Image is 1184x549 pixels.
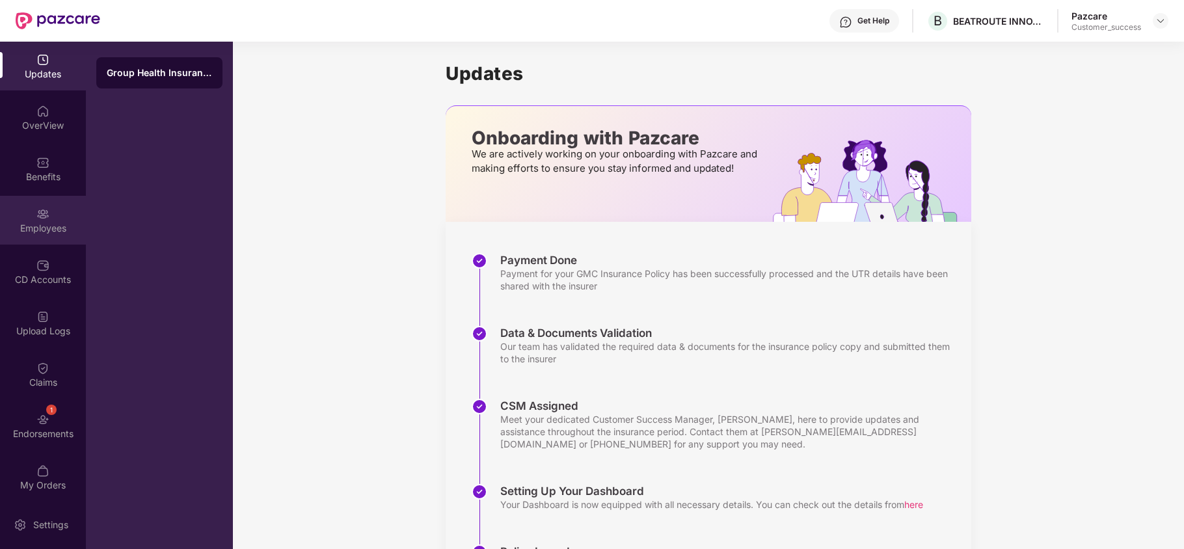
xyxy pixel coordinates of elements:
[472,147,761,176] p: We are actively working on your onboarding with Pazcare and making efforts to ensure you stay inf...
[500,340,958,365] div: Our team has validated the required data & documents for the insurance policy copy and submitted ...
[36,156,49,169] img: svg+xml;base64,PHN2ZyBpZD0iQmVuZWZpdHMiIHhtbG5zPSJodHRwOi8vd3d3LnczLm9yZy8yMDAwL3N2ZyIgd2lkdGg9Ij...
[14,518,27,531] img: svg+xml;base64,PHN2ZyBpZD0iU2V0dGluZy0yMHgyMCIgeG1sbnM9Imh0dHA6Ly93d3cudzMub3JnLzIwMDAvc3ZnIiB3aW...
[107,66,212,79] div: Group Health Insurance
[500,413,958,450] div: Meet your dedicated Customer Success Manager, [PERSON_NAME], here to provide updates and assistan...
[29,518,72,531] div: Settings
[934,13,942,29] span: B
[446,62,971,85] h1: Updates
[472,326,487,341] img: svg+xml;base64,PHN2ZyBpZD0iU3RlcC1Eb25lLTMyeDMyIiB4bWxucz0iaHR0cDovL3d3dy53My5vcmcvMjAwMC9zdmciIH...
[36,53,49,66] img: svg+xml;base64,PHN2ZyBpZD0iVXBkYXRlZCIgeG1sbnM9Imh0dHA6Ly93d3cudzMub3JnLzIwMDAvc3ZnIiB3aWR0aD0iMj...
[36,310,49,323] img: svg+xml;base64,PHN2ZyBpZD0iVXBsb2FkX0xvZ3MiIGRhdGEtbmFtZT0iVXBsb2FkIExvZ3MiIHhtbG5zPSJodHRwOi8vd3...
[472,253,487,269] img: svg+xml;base64,PHN2ZyBpZD0iU3RlcC1Eb25lLTMyeDMyIiB4bWxucz0iaHR0cDovL3d3dy53My5vcmcvMjAwMC9zdmciIH...
[953,15,1044,27] div: BEATROUTE INNOVATIONS PRIVATE LIMITE
[36,464,49,477] img: svg+xml;base64,PHN2ZyBpZD0iTXlfT3JkZXJzIiBkYXRhLW5hbWU9Ik15IE9yZGVycyIgeG1sbnM9Imh0dHA6Ly93d3cudz...
[500,267,958,292] div: Payment for your GMC Insurance Policy has been successfully processed and the UTR details have be...
[773,140,971,222] img: hrOnboarding
[36,259,49,272] img: svg+xml;base64,PHN2ZyBpZD0iQ0RfQWNjb3VudHMiIGRhdGEtbmFtZT0iQ0QgQWNjb3VudHMiIHhtbG5zPSJodHRwOi8vd3...
[472,484,487,500] img: svg+xml;base64,PHN2ZyBpZD0iU3RlcC1Eb25lLTMyeDMyIiB4bWxucz0iaHR0cDovL3d3dy53My5vcmcvMjAwMC9zdmciIH...
[1155,16,1166,26] img: svg+xml;base64,PHN2ZyBpZD0iRHJvcGRvd24tMzJ4MzIiIHhtbG5zPSJodHRwOi8vd3d3LnczLm9yZy8yMDAwL3N2ZyIgd2...
[500,326,958,340] div: Data & Documents Validation
[500,253,958,267] div: Payment Done
[46,405,57,415] div: 1
[1071,22,1141,33] div: Customer_success
[36,413,49,426] img: svg+xml;base64,PHN2ZyBpZD0iRW5kb3JzZW1lbnRzIiB4bWxucz0iaHR0cDovL3d3dy53My5vcmcvMjAwMC9zdmciIHdpZH...
[500,498,923,511] div: Your Dashboard is now equipped with all necessary details. You can check out the details from
[36,362,49,375] img: svg+xml;base64,PHN2ZyBpZD0iQ2xhaW0iIHhtbG5zPSJodHRwOi8vd3d3LnczLm9yZy8yMDAwL3N2ZyIgd2lkdGg9IjIwIi...
[16,12,100,29] img: New Pazcare Logo
[500,399,958,413] div: CSM Assigned
[36,105,49,118] img: svg+xml;base64,PHN2ZyBpZD0iSG9tZSIgeG1sbnM9Imh0dHA6Ly93d3cudzMub3JnLzIwMDAvc3ZnIiB3aWR0aD0iMjAiIG...
[36,208,49,221] img: svg+xml;base64,PHN2ZyBpZD0iRW1wbG95ZWVzIiB4bWxucz0iaHR0cDovL3d3dy53My5vcmcvMjAwMC9zdmciIHdpZHRoPS...
[1071,10,1141,22] div: Pazcare
[857,16,889,26] div: Get Help
[839,16,852,29] img: svg+xml;base64,PHN2ZyBpZD0iSGVscC0zMngzMiIgeG1sbnM9Imh0dHA6Ly93d3cudzMub3JnLzIwMDAvc3ZnIiB3aWR0aD...
[472,132,761,144] p: Onboarding with Pazcare
[904,499,923,510] span: here
[500,484,923,498] div: Setting Up Your Dashboard
[472,399,487,414] img: svg+xml;base64,PHN2ZyBpZD0iU3RlcC1Eb25lLTMyeDMyIiB4bWxucz0iaHR0cDovL3d3dy53My5vcmcvMjAwMC9zdmciIH...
